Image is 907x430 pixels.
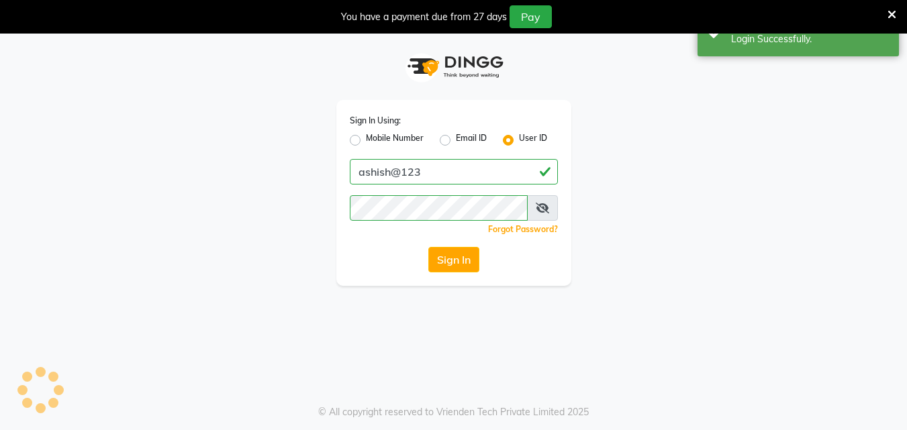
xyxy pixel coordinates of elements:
[731,32,889,46] div: Login Successfully.
[519,132,547,148] label: User ID
[366,132,424,148] label: Mobile Number
[341,10,507,24] div: You have a payment due from 27 days
[510,5,552,28] button: Pay
[400,47,508,87] img: logo1.svg
[456,132,487,148] label: Email ID
[350,159,558,184] input: Username
[350,115,401,127] label: Sign In Using:
[488,224,558,234] a: Forgot Password?
[350,195,528,221] input: Username
[428,247,479,272] button: Sign In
